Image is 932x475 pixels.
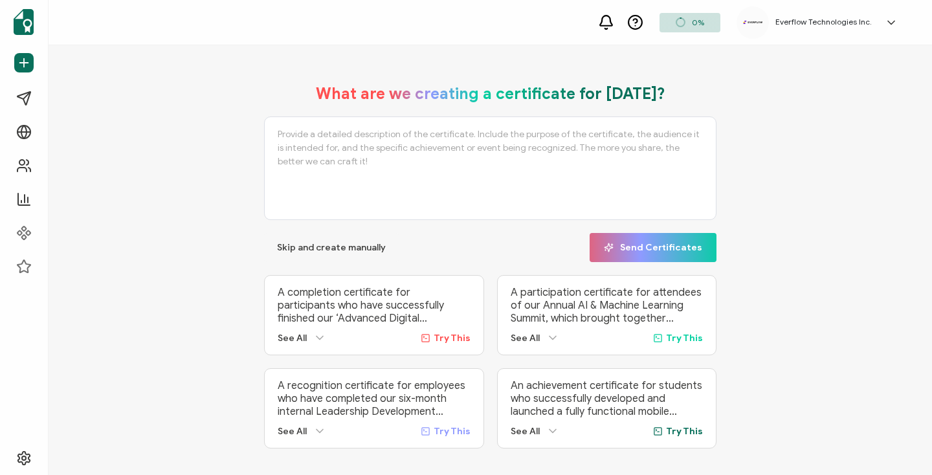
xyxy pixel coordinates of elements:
[666,333,703,344] span: Try This
[278,286,471,325] p: A completion certificate for participants who have successfully finished our ‘Advanced Digital Ma...
[692,17,704,27] span: 0%
[775,17,872,27] h5: Everflow Technologies Inc.
[511,426,540,437] span: See All
[604,243,702,252] span: Send Certificates
[434,426,471,437] span: Try This
[14,9,34,35] img: sertifier-logomark-colored.svg
[511,286,704,325] p: A participation certificate for attendees of our Annual AI & Machine Learning Summit, which broug...
[278,379,471,418] p: A recognition certificate for employees who have completed our six-month internal Leadership Deve...
[666,426,703,437] span: Try This
[511,333,540,344] span: See All
[511,379,704,418] p: An achievement certificate for students who successfully developed and launched a fully functiona...
[434,333,471,344] span: Try This
[264,233,399,262] button: Skip and create manually
[277,243,386,252] span: Skip and create manually
[590,233,716,262] button: Send Certificates
[278,426,307,437] span: See All
[278,333,307,344] span: See All
[316,84,665,104] h1: What are we creating a certificate for [DATE]?
[743,21,762,24] img: e3814b55-c29f-4a0d-85ef-b272221f077e.svg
